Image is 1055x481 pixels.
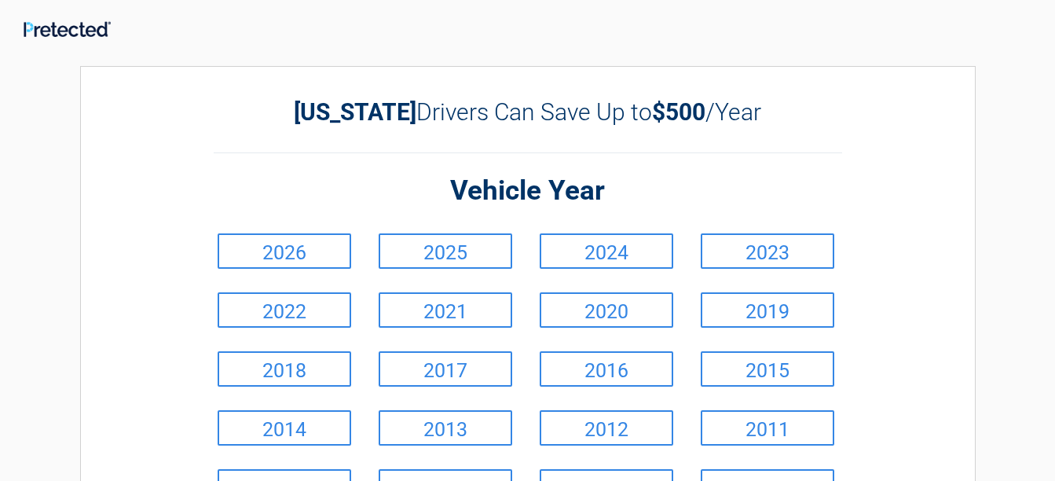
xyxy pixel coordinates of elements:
img: Main Logo [24,21,111,37]
h2: Drivers Can Save Up to /Year [214,98,842,126]
a: 2015 [701,351,834,387]
a: 2018 [218,351,351,387]
a: 2016 [540,351,673,387]
a: 2024 [540,233,673,269]
b: $500 [652,98,705,126]
a: 2011 [701,410,834,446]
a: 2021 [379,292,512,328]
a: 2022 [218,292,351,328]
a: 2020 [540,292,673,328]
a: 2012 [540,410,673,446]
a: 2014 [218,410,351,446]
a: 2013 [379,410,512,446]
a: 2026 [218,233,351,269]
a: 2017 [379,351,512,387]
a: 2023 [701,233,834,269]
a: 2025 [379,233,512,269]
h2: Vehicle Year [214,173,842,210]
a: 2019 [701,292,834,328]
b: [US_STATE] [294,98,416,126]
